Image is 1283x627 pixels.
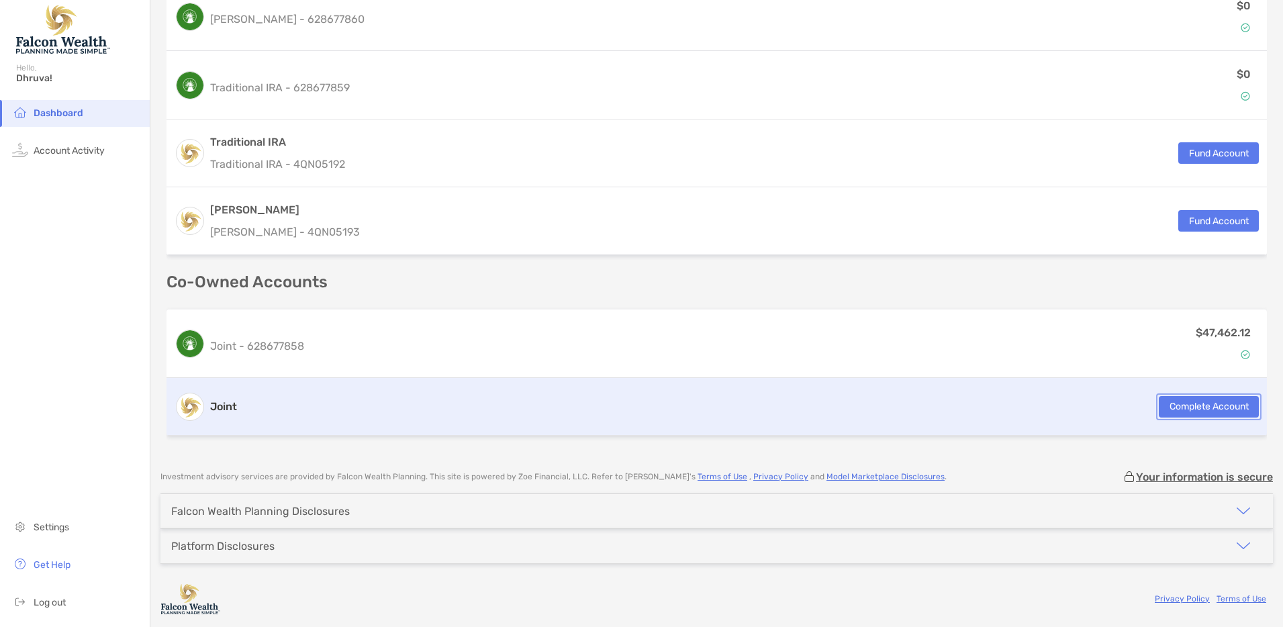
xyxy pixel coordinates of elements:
img: logo account [177,330,203,357]
img: activity icon [12,142,28,158]
p: $0 [1237,66,1251,83]
img: Account Status icon [1241,91,1250,101]
p: Co-Owned Accounts [167,274,1267,291]
h3: Traditional IRA [210,134,345,150]
p: $47,462.12 [1196,324,1251,341]
span: Get Help [34,559,70,571]
span: Dashboard [34,107,83,119]
img: settings icon [12,518,28,534]
a: Privacy Policy [1155,594,1210,604]
img: logo account [177,3,203,30]
img: logo account [177,207,203,234]
span: Log out [34,597,66,608]
img: logout icon [12,593,28,610]
img: logo account [177,393,203,420]
img: logo account [177,72,203,99]
p: [PERSON_NAME] - 628677860 [210,11,365,28]
img: Account Status icon [1241,23,1250,32]
img: icon arrow [1235,538,1251,554]
a: Terms of Use [1217,594,1266,604]
div: Platform Disclosures [171,540,275,552]
p: [PERSON_NAME] - 4QN05193 [210,224,360,240]
p: Investment advisory services are provided by Falcon Wealth Planning . This site is powered by Zoe... [160,472,947,482]
p: Joint - 628677858 [210,338,304,354]
p: Traditional IRA - 4QN05192 [210,156,345,173]
img: icon arrow [1235,503,1251,519]
a: Privacy Policy [753,472,808,481]
button: Fund Account [1178,142,1259,164]
img: household icon [12,104,28,120]
a: Terms of Use [698,472,747,481]
h3: [PERSON_NAME] [210,202,360,218]
img: logo account [177,140,203,166]
p: Traditional IRA - 628677859 [210,79,350,96]
img: Falcon Wealth Planning Logo [16,5,110,54]
button: Complete Account [1159,396,1259,418]
p: Your information is secure [1136,471,1273,483]
img: Account Status icon [1241,350,1250,359]
div: Falcon Wealth Planning Disclosures [171,505,350,518]
span: Dhruva! [16,73,142,84]
button: Fund Account [1178,210,1259,232]
img: get-help icon [12,556,28,572]
img: company logo [160,584,221,614]
span: Account Activity [34,145,105,156]
span: Settings [34,522,69,533]
h3: Joint [210,399,237,415]
a: Model Marketplace Disclosures [826,472,945,481]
